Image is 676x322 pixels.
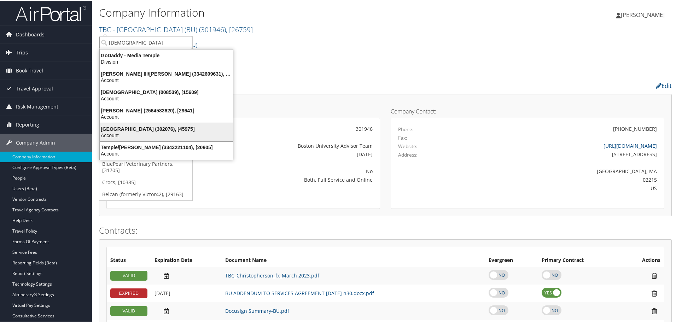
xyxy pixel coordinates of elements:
div: GoDaddy - Media Temple [95,52,237,58]
div: VALID [110,270,147,280]
label: Address: [398,151,418,158]
th: Expiration Date [151,253,222,266]
div: VALID [110,305,147,315]
th: Evergreen [485,253,538,266]
div: Account [95,150,237,156]
input: Search Accounts [99,35,192,48]
a: Docusign Summary-BU.pdf [225,307,289,314]
div: [STREET_ADDRESS] [466,150,657,157]
span: Company Admin [16,133,55,151]
h4: Account Details: [106,108,380,113]
i: Remove Contract [648,289,660,297]
div: [DEMOGRAPHIC_DATA] (008539), [15609] [95,88,237,95]
a: TBC - [GEOGRAPHIC_DATA] (BU) [99,24,253,34]
h4: Company Contact: [391,108,664,113]
a: Belcan (formerly Victor42), [29163] [99,188,192,200]
h1: Company Information [99,5,481,19]
th: Primary Contract [538,253,621,266]
div: No [204,167,373,174]
label: Website: [398,142,418,149]
span: Dashboards [16,25,45,43]
div: US [466,184,657,191]
a: BU ADDENDUM TO SERVICES AGREEMENT [DATE] n30.docx.pdf [225,289,374,296]
div: [GEOGRAPHIC_DATA] (302076), [45975] [95,125,237,131]
div: [PERSON_NAME] III/[PERSON_NAME] (3342609631), [24615] [95,70,237,76]
a: [PERSON_NAME] [616,4,672,25]
span: Risk Management [16,97,58,115]
th: Status [107,253,151,266]
a: Crocs, [10385] [99,176,192,188]
h2: Contracts: [99,224,672,236]
div: Account [95,113,237,119]
h2: Company Profile: [99,79,477,91]
div: Add/Edit Date [155,307,218,314]
i: Remove Contract [648,307,660,314]
div: Division [95,58,237,64]
div: Account [95,131,237,138]
a: [URL][DOMAIN_NAME] [604,142,657,148]
div: [GEOGRAPHIC_DATA], MA [466,167,657,174]
span: , [ 26759 ] [226,24,253,34]
th: Document Name [222,253,485,266]
div: Boston University Advisor Team [204,141,373,149]
div: Add/Edit Date [155,271,218,279]
span: Book Travel [16,61,43,79]
a: Edit [656,81,672,89]
span: Reporting [16,115,39,133]
img: airportal-logo.png [16,5,86,21]
div: Add/Edit Date [155,289,218,296]
div: Account [95,76,237,83]
label: Fax: [398,134,407,141]
div: [DATE] [204,150,373,157]
div: EXPIRED [110,288,147,298]
a: BluePearl Veterinary Partners, [31705] [99,157,192,176]
div: Temple/[PERSON_NAME] (3343221104), [20905] [95,144,237,150]
label: Phone: [398,125,414,132]
span: Travel Approval [16,79,53,97]
div: 301946 [204,124,373,132]
div: Both, Full Service and Online [204,175,373,183]
a: TBC_Christopherson_fx_March 2023.pdf [225,271,319,278]
span: Trips [16,43,28,61]
i: Remove Contract [648,271,660,279]
div: [PHONE_NUMBER] [613,124,657,132]
th: Actions [621,253,664,266]
span: [PERSON_NAME] [621,10,665,18]
span: [DATE] [155,289,170,296]
div: Account [95,95,237,101]
span: ( 301946 ) [199,24,226,34]
div: 02215 [466,175,657,183]
div: [PERSON_NAME] (2564583620), [29641] [95,107,237,113]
